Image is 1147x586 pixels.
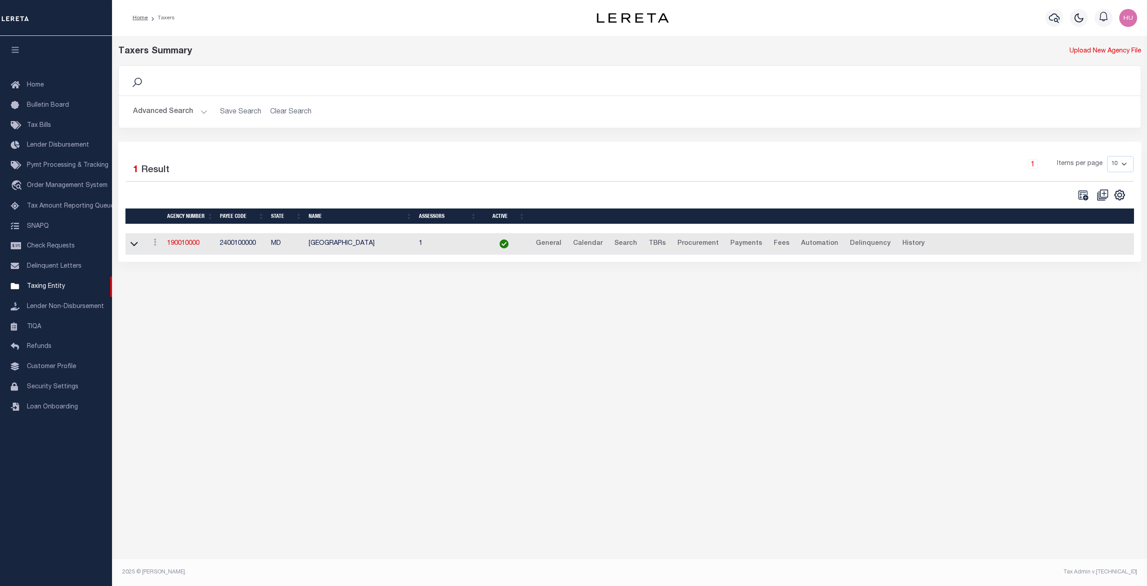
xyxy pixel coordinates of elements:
div: Taxers Summary [118,45,882,58]
label: Result [141,163,169,178]
a: Calendar [569,237,607,251]
th: Active: activate to sort column ascending [480,208,528,224]
th: Agency Number: activate to sort column ascending [164,208,216,224]
img: svg+xml;base64,PHN2ZyB4bWxucz0iaHR0cDovL3d3dy53My5vcmcvMjAwMC9zdmciIHBvaW50ZXItZXZlbnRzPSJub25lIi... [1119,9,1137,27]
th: Assessors: activate to sort column ascending [415,208,480,224]
a: History [898,237,929,251]
a: Home [133,15,148,21]
a: Upload New Agency File [1069,47,1141,56]
span: TIQA [27,323,41,330]
span: Delinquent Letters [27,263,82,269]
li: Taxers [148,14,175,22]
span: Tax Amount Reporting Queue [27,203,114,209]
th: Name: activate to sort column ascending [305,208,415,224]
i: travel_explore [11,180,25,192]
span: Tax Bills [27,122,51,129]
th: State: activate to sort column ascending [267,208,305,224]
span: Loan Onboarding [27,404,78,410]
a: General [532,237,565,251]
span: 1 [133,165,138,175]
span: Taxing Entity [27,283,65,290]
td: 1 [415,233,480,255]
a: Procurement [673,237,723,251]
span: Items per page [1057,159,1103,169]
a: 1 [1028,159,1038,169]
a: Delinquency [846,237,895,251]
a: Automation [797,237,842,251]
span: Refunds [27,343,52,350]
span: SNAPQ [27,223,49,229]
td: MD [267,233,305,255]
a: Fees [770,237,793,251]
span: Order Management System [27,182,108,189]
img: check-icon-green.svg [500,239,509,248]
span: Bulletin Board [27,102,69,109]
a: TBRs [645,237,670,251]
a: Payments [726,237,766,251]
img: logo-dark.svg [597,13,668,23]
button: Advanced Search [133,103,207,121]
span: Lender Non-Disbursement [27,304,104,310]
td: 2400100000 [216,233,267,255]
span: Home [27,82,44,88]
a: Search [610,237,641,251]
span: Check Requests [27,243,75,249]
span: Security Settings [27,384,78,390]
span: Customer Profile [27,364,76,370]
a: 190010000 [167,240,199,247]
td: [GEOGRAPHIC_DATA] [305,233,415,255]
span: Lender Disbursement [27,142,89,148]
span: Pymt Processing & Tracking [27,162,108,169]
th: Payee Code: activate to sort column ascending [216,208,267,224]
th: &nbsp; [528,208,1135,224]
